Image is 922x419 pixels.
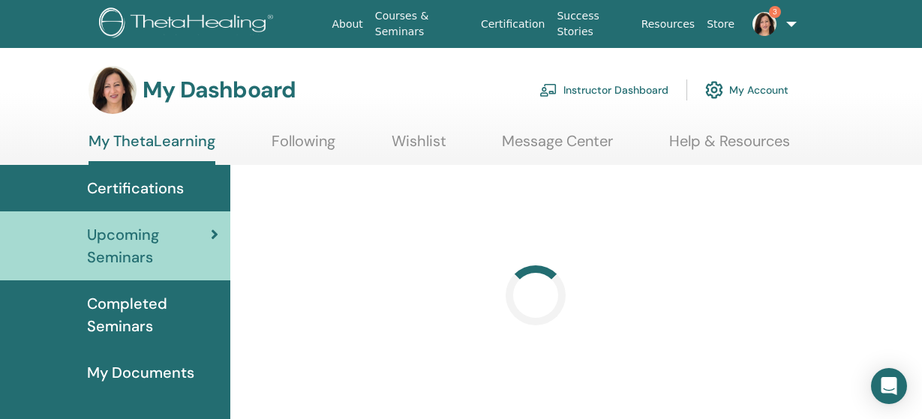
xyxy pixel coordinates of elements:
a: Resources [635,10,701,38]
img: chalkboard-teacher.svg [539,83,557,97]
a: Following [272,132,335,161]
a: About [326,10,368,38]
a: Instructor Dashboard [539,73,668,106]
span: Certifications [87,177,184,199]
a: Courses & Seminars [369,2,475,46]
span: Completed Seminars [87,292,218,337]
a: Message Center [502,132,613,161]
span: 3 [769,6,781,18]
a: Store [701,10,740,38]
span: My Documents [87,361,194,384]
a: Certification [475,10,551,38]
a: Success Stories [551,2,635,46]
a: My Account [705,73,788,106]
h3: My Dashboard [143,76,296,103]
img: cog.svg [705,77,723,103]
div: Open Intercom Messenger [871,368,907,404]
a: My ThetaLearning [89,132,215,165]
img: default.jpg [752,12,776,36]
a: Wishlist [392,132,446,161]
span: Upcoming Seminars [87,223,211,268]
a: Help & Resources [669,132,790,161]
img: default.jpg [89,66,137,114]
img: logo.png [99,7,278,41]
